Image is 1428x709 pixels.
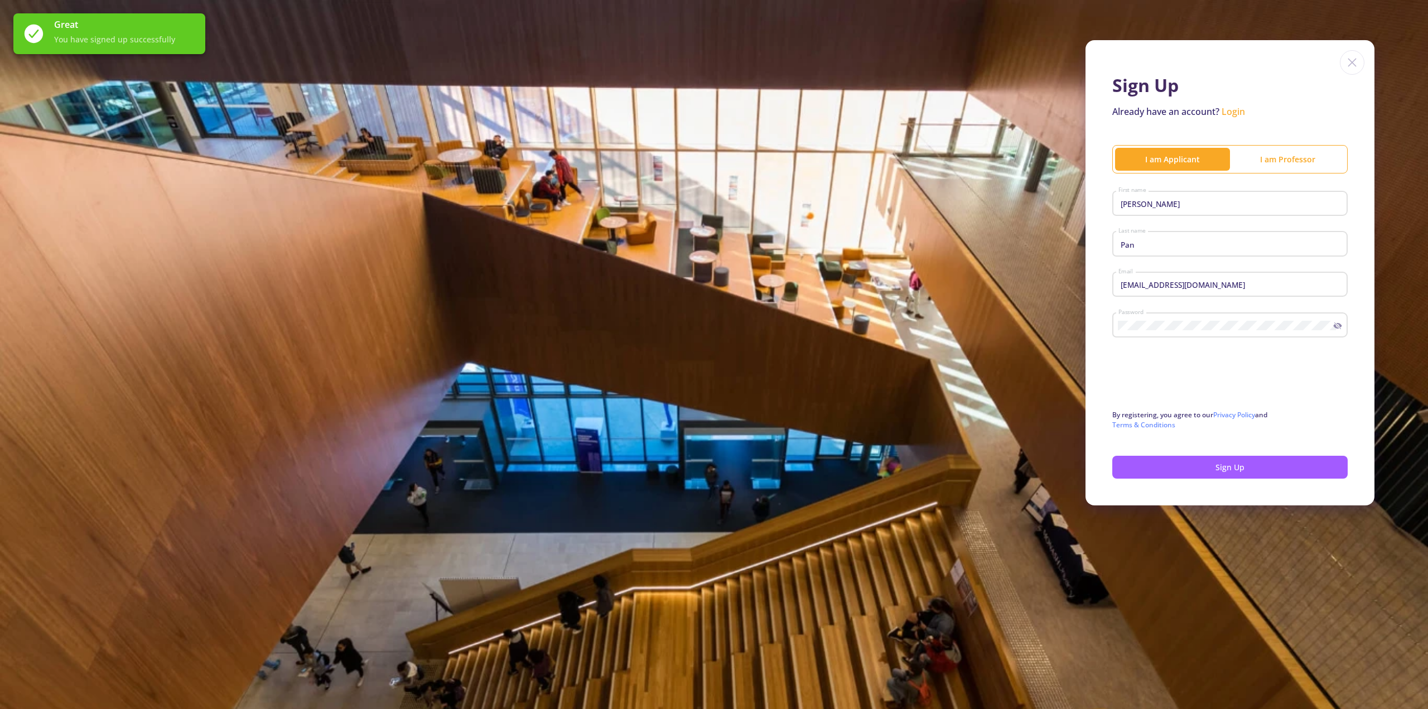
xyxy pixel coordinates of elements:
iframe: reCAPTCHA [1112,358,1282,401]
h1: Sign Up [1112,75,1348,96]
div: I am Professor [1230,153,1345,165]
a: Terms & Conditions [1112,420,1175,430]
div: I am Applicant [1115,153,1230,165]
p: By registering, you agree to our and [1112,410,1348,430]
span: Great [54,18,196,31]
button: Sign Up [1112,456,1348,479]
a: Login [1222,105,1245,118]
a: Privacy Policy [1213,410,1255,419]
img: close icon [1340,50,1364,75]
p: Already have an account? [1112,105,1348,118]
span: You have signed up successfully [54,33,196,45]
